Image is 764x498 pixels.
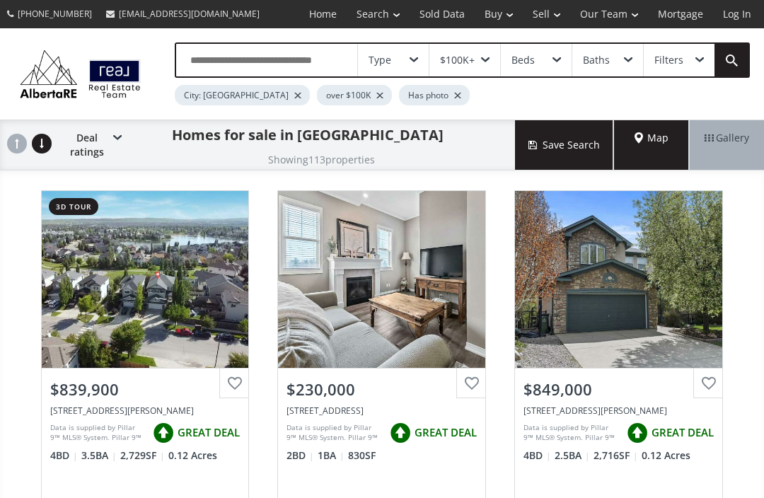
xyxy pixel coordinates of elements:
[268,154,375,165] h2: Showing 113 properties
[386,419,415,447] img: rating icon
[369,55,391,65] div: Type
[415,425,477,440] span: GREAT DEAL
[594,448,638,463] span: 2,716 SF
[50,448,78,463] span: 4 BD
[523,378,714,400] div: $849,000
[286,378,477,400] div: $230,000
[515,120,614,170] button: Save Search
[81,448,117,463] span: 3.5 BA
[642,448,690,463] span: 0.12 Acres
[652,425,714,440] span: GREAT DEAL
[635,131,668,145] span: Map
[175,85,310,105] div: City: [GEOGRAPHIC_DATA]
[399,85,470,105] div: Has photo
[511,55,535,65] div: Beds
[348,448,376,463] span: 830 SF
[286,448,314,463] span: 2 BD
[583,55,610,65] div: Baths
[149,419,178,447] img: rating icon
[623,419,652,447] img: rating icon
[555,448,590,463] span: 2.5 BA
[523,422,620,444] div: Data is supplied by Pillar 9™ MLS® System. Pillar 9™ is the owner of the copyright in its MLS® Sy...
[57,120,122,170] div: Deal ratings
[99,1,267,27] a: [EMAIL_ADDRESS][DOMAIN_NAME]
[14,47,146,102] img: Logo
[689,120,764,170] div: Gallery
[286,405,477,417] div: 144 Crescent Road #205, Okotoks, AB T1S 1K2
[168,448,217,463] span: 0.12 Acres
[317,85,392,105] div: over $100K
[318,448,345,463] span: 1 BA
[654,55,683,65] div: Filters
[18,8,92,20] span: [PHONE_NUMBER]
[705,131,749,145] span: Gallery
[523,448,551,463] span: 4 BD
[178,425,240,440] span: GREAT DEAL
[614,120,689,170] div: Map
[119,8,260,20] span: [EMAIL_ADDRESS][DOMAIN_NAME]
[523,405,714,417] div: 257 Crystal Shores Drive, Okotoks, AB T1S 2C5
[120,448,165,463] span: 2,729 SF
[50,378,241,400] div: $839,900
[50,405,241,417] div: 71 Crystal Shores Road, Okotoks, AB T1S 2H9
[50,422,146,444] div: Data is supplied by Pillar 9™ MLS® System. Pillar 9™ is the owner of the copyright in its MLS® Sy...
[286,422,383,444] div: Data is supplied by Pillar 9™ MLS® System. Pillar 9™ is the owner of the copyright in its MLS® Sy...
[172,125,444,145] h1: Homes for sale in [GEOGRAPHIC_DATA]
[440,55,475,65] div: $100K+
